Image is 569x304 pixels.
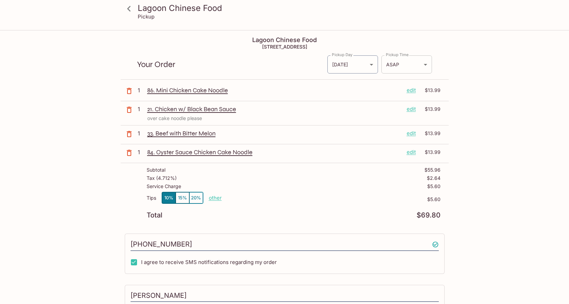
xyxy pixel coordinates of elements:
h4: Lagoon Chinese Food [121,36,449,44]
p: Total [147,212,162,219]
p: edit [407,87,416,94]
p: $69.80 [417,212,441,219]
p: $13.99 [420,105,441,113]
p: Subtotal [147,167,165,173]
p: Tax ( 4.712% ) [147,175,177,181]
p: edit [407,105,416,113]
p: $55.96 [424,167,441,173]
label: Pickup Time [386,52,409,57]
p: $13.99 [420,130,441,137]
p: $13.99 [420,148,441,156]
p: $5.60 [222,197,441,202]
p: 1 [138,148,145,156]
p: $5.60 [427,184,441,189]
p: 84. Oyster Sauce Chicken Cake Noodle [147,148,401,156]
p: 1 [138,105,145,113]
span: I agree to receive SMS notifications regarding my order [141,259,277,265]
p: 1 [138,130,145,137]
h5: [STREET_ADDRESS] [121,44,449,50]
h3: Lagoon Chinese Food [138,3,443,13]
p: Service Charge [147,184,181,189]
button: 20% [189,192,203,203]
button: 15% [176,192,189,203]
input: Enter phone number [131,238,439,251]
div: [DATE] [327,55,378,74]
p: 33. Beef with Bitter Melon [147,130,401,137]
p: Pickup [138,13,154,20]
p: $13.99 [420,87,441,94]
p: edit [407,130,416,137]
p: over cake noodle please [147,116,441,121]
p: Your Order [137,61,327,68]
input: Enter first and last name [131,289,439,302]
button: 10% [162,192,176,203]
p: Tips [147,195,156,201]
p: 1 [138,87,145,94]
label: Pickup Day [332,52,352,57]
div: ASAP [381,55,432,74]
p: 86. Mini Chicken Cake Noodle [147,87,401,94]
p: edit [407,148,416,156]
p: $2.64 [427,175,441,181]
button: other [209,195,222,201]
p: 21. Chicken w/ Black Bean Sauce [147,105,401,113]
